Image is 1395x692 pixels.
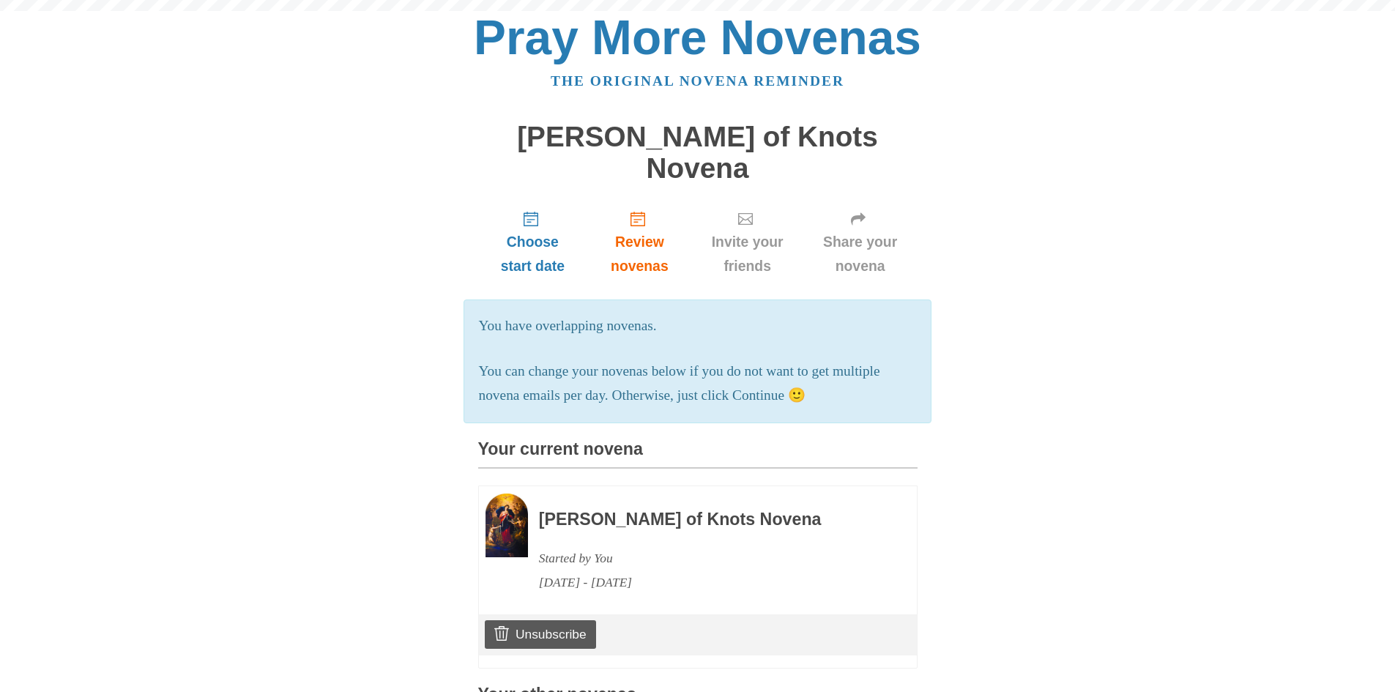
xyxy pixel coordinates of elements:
[818,230,903,278] span: Share your novena
[478,440,918,469] h3: Your current novena
[539,510,877,529] h3: [PERSON_NAME] of Knots Novena
[692,198,803,286] a: Invite your friends
[486,494,528,557] img: Novena image
[803,198,918,286] a: Share your novena
[478,122,918,184] h1: [PERSON_NAME] of Knots Novena
[474,10,921,64] a: Pray More Novenas
[539,546,877,570] div: Started by You
[478,198,588,286] a: Choose start date
[551,73,844,89] a: The original novena reminder
[539,570,877,595] div: [DATE] - [DATE]
[493,230,573,278] span: Choose start date
[602,230,677,278] span: Review novenas
[587,198,691,286] a: Review novenas
[707,230,789,278] span: Invite your friends
[485,620,595,648] a: Unsubscribe
[479,360,917,408] p: You can change your novenas below if you do not want to get multiple novena emails per day. Other...
[479,314,917,338] p: You have overlapping novenas.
